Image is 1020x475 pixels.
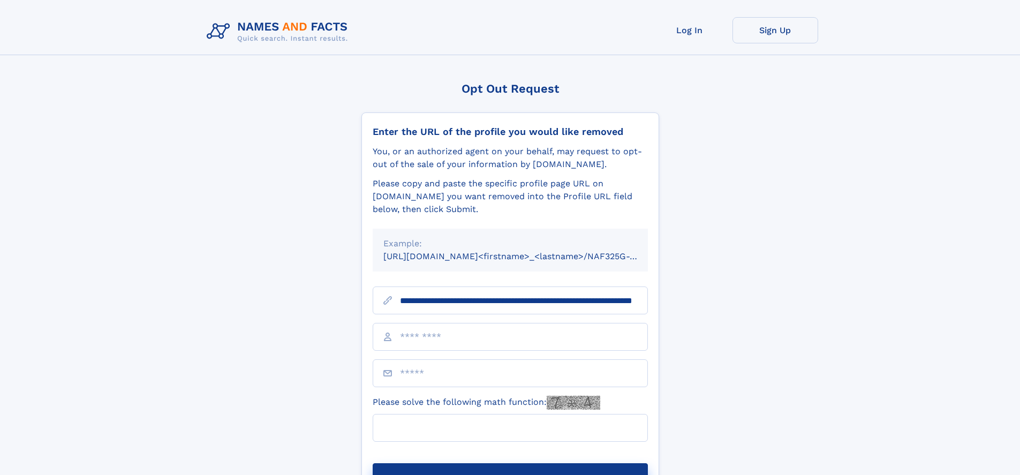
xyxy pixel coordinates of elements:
a: Log In [647,17,732,43]
div: Opt Out Request [361,82,659,95]
label: Please solve the following math function: [373,396,600,410]
img: Logo Names and Facts [202,17,357,46]
a: Sign Up [732,17,818,43]
div: Example: [383,237,637,250]
div: Enter the URL of the profile you would like removed [373,126,648,138]
div: You, or an authorized agent on your behalf, may request to opt-out of the sale of your informatio... [373,145,648,171]
div: Please copy and paste the specific profile page URL on [DOMAIN_NAME] you want removed into the Pr... [373,177,648,216]
small: [URL][DOMAIN_NAME]<firstname>_<lastname>/NAF325G-xxxxxxxx [383,251,668,261]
